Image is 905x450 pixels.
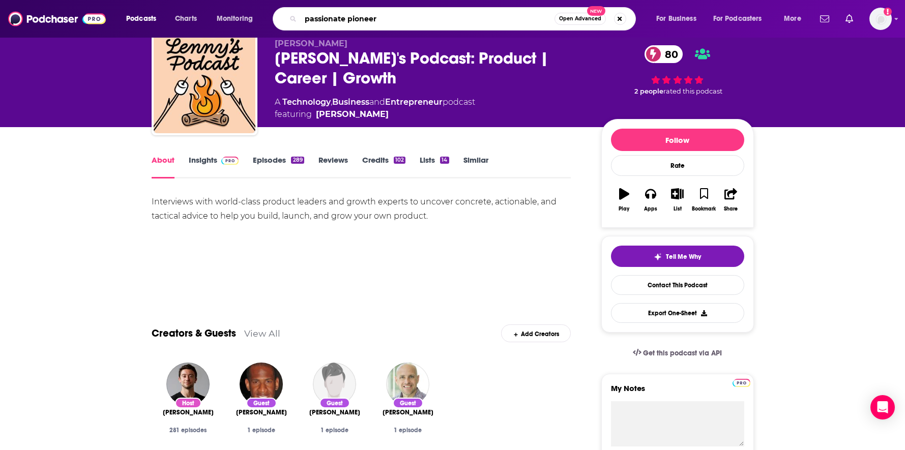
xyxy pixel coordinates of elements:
a: View All [244,328,280,339]
div: Play [619,206,629,212]
div: Add Creators [501,324,571,342]
div: Bookmark [692,206,716,212]
a: Technology [282,97,331,107]
div: Guest [319,398,350,408]
span: More [784,12,801,26]
button: open menu [210,11,266,27]
button: open menu [119,11,169,27]
a: Charts [168,11,203,27]
a: Bangaly Kaba [236,408,287,416]
a: Similar [463,155,488,178]
img: Eric Simons [313,363,356,406]
a: InsightsPodchaser Pro [189,155,239,178]
img: Ken Norton [386,363,429,406]
span: New [587,6,605,16]
a: 80 [645,45,683,63]
a: Pro website [733,377,750,387]
span: Charts [175,12,197,26]
span: featuring [275,108,475,121]
a: Reviews [318,155,348,178]
span: Open Advanced [559,16,601,21]
svg: Add a profile image [884,8,892,16]
div: 281 episodes [160,427,217,434]
button: tell me why sparkleTell Me Why [611,246,744,267]
div: 1 episode [306,427,363,434]
button: Open AdvancedNew [554,13,606,25]
span: Tell Me Why [666,253,701,261]
div: Guest [246,398,277,408]
span: Podcasts [126,12,156,26]
div: List [674,206,682,212]
div: Open Intercom Messenger [870,395,895,419]
a: Eric Simons [309,408,360,416]
div: Search podcasts, credits, & more... [282,7,646,31]
a: Show notifications dropdown [841,10,857,27]
a: Entrepreneur [385,97,443,107]
span: rated this podcast [663,87,722,95]
span: Logged in as sophiak [869,8,892,30]
img: Lenny Rachitsky [166,363,210,406]
div: 1 episode [233,427,290,434]
span: and [369,97,385,107]
span: , [331,97,332,107]
a: About [152,155,174,178]
div: 1 episode [379,427,436,434]
img: Podchaser - Follow, Share and Rate Podcasts [8,9,106,28]
button: Export One-Sheet [611,303,744,323]
button: open menu [707,11,777,27]
button: Show profile menu [869,8,892,30]
span: Get this podcast via API [643,349,722,357]
a: Business [332,97,369,107]
span: 80 [655,45,683,63]
div: Apps [644,206,657,212]
span: For Podcasters [713,12,762,26]
button: Play [611,182,637,218]
img: Podchaser Pro [733,379,750,387]
input: Search podcasts, credits, & more... [301,11,554,27]
div: 80 2 peoplerated this podcast [601,39,754,102]
a: Show notifications dropdown [816,10,833,27]
span: [PERSON_NAME] [236,408,287,416]
span: [PERSON_NAME] [309,408,360,416]
a: Ken Norton [383,408,433,416]
a: Contact This Podcast [611,275,744,295]
a: Credits102 [362,155,405,178]
span: For Business [656,12,696,26]
img: Bangaly Kaba [240,363,283,406]
div: Interviews with world-class product leaders and growth experts to uncover concrete, actionable, a... [152,195,571,223]
a: Lists14 [420,155,449,178]
button: Follow [611,129,744,151]
span: [PERSON_NAME] [275,39,347,48]
a: Lenny Rachitsky [316,108,389,121]
button: open menu [649,11,709,27]
span: [PERSON_NAME] [383,408,433,416]
div: Host [175,398,201,408]
button: Share [717,182,744,218]
button: List [664,182,690,218]
img: Lenny's Podcast: Product | Career | Growth [154,32,255,133]
div: Share [724,206,738,212]
img: User Profile [869,8,892,30]
span: 2 people [634,87,663,95]
button: Bookmark [691,182,717,218]
img: Podchaser Pro [221,157,239,165]
button: Apps [637,182,664,218]
div: 14 [440,157,449,164]
div: A podcast [275,96,475,121]
div: Rate [611,155,744,176]
a: Get this podcast via API [625,341,731,366]
div: Guest [393,398,423,408]
div: 102 [394,157,405,164]
span: [PERSON_NAME] [163,408,214,416]
img: tell me why sparkle [654,253,662,261]
a: Creators & Guests [152,327,236,340]
div: 289 [291,157,304,164]
a: Episodes289 [253,155,304,178]
span: Monitoring [217,12,253,26]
